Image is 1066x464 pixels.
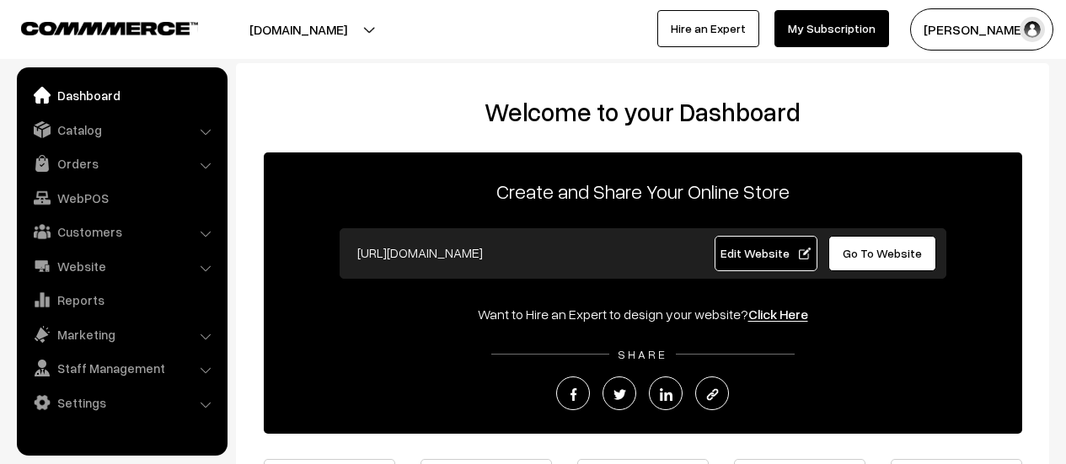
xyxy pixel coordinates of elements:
[21,183,222,213] a: WebPOS
[774,10,889,47] a: My Subscription
[21,251,222,281] a: Website
[715,236,817,271] a: Edit Website
[748,306,808,323] a: Click Here
[21,80,222,110] a: Dashboard
[720,246,811,260] span: Edit Website
[264,176,1022,206] p: Create and Share Your Online Store
[21,17,169,37] a: COMMMERCE
[21,285,222,315] a: Reports
[21,148,222,179] a: Orders
[843,246,922,260] span: Go To Website
[21,115,222,145] a: Catalog
[910,8,1053,51] button: [PERSON_NAME]
[253,97,1032,127] h2: Welcome to your Dashboard
[190,8,406,51] button: [DOMAIN_NAME]
[21,319,222,349] a: Marketing
[1020,17,1045,42] img: user
[21,387,222,418] a: Settings
[264,304,1022,324] div: Want to Hire an Expert to design your website?
[828,236,937,271] a: Go To Website
[609,347,676,361] span: SHARE
[21,22,198,35] img: COMMMERCE
[21,353,222,383] a: Staff Management
[657,10,759,47] a: Hire an Expert
[21,216,222,247] a: Customers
